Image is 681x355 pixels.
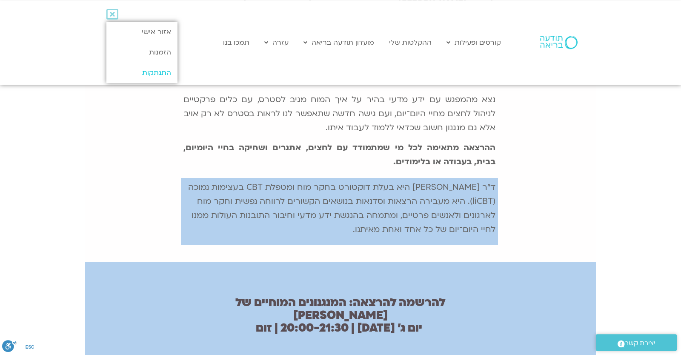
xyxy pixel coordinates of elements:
[183,142,496,167] b: ההרצאה מתאימה לכל מי שמתמודד עם לחצים, אתגרים ושחיקה בחיי היומיום, בבית, בעבודה או בלימודים.
[219,34,254,51] a: תמכו בנו
[385,34,436,51] a: ההקלטות שלי
[208,296,473,335] h2: להרשמה להרצאה: המנגנונים המוחיים של [PERSON_NAME] ​ יום ג׳ [DATE] | 20:00-21:30 | זום​
[596,334,677,351] a: יצירת קשר
[183,180,496,237] p: ד״ר [PERSON_NAME] היא בעלת דוקטורט בחקר מוח ומטפלת CBT בעצימות נמוכה (liCBT). היא מעבירה הרצאות ו...
[625,338,655,349] span: יצירת קשר
[106,22,177,42] a: אזור אישי
[183,93,496,135] p: נצא מהמפגש עם ידע מדעי בהיר על איך המוח מגיב לסטרס, עם כלים פרקטיים לניהול לחצים מחיי היום־יום, ו...
[442,34,505,51] a: קורסים ופעילות
[540,36,578,49] img: תודעה בריאה
[260,34,293,51] a: עזרה
[299,34,378,51] a: מועדון תודעה בריאה
[106,42,177,63] a: הזמנות
[106,63,177,83] a: התנתקות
